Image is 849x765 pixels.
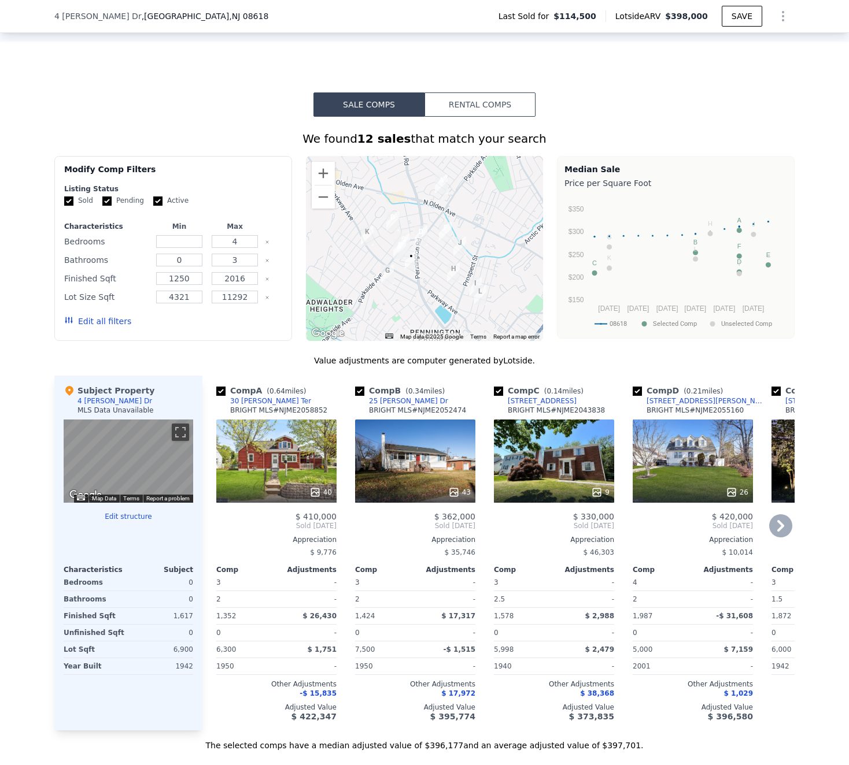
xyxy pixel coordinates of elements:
a: Report a problem [146,495,190,502]
button: Clear [265,258,270,263]
text: $150 [569,296,584,304]
div: Comp D [633,385,728,396]
button: Rental Comps [424,92,536,117]
div: - [418,591,475,607]
text: D [737,258,741,265]
div: 2 [355,591,413,607]
span: Sold [DATE] [216,521,337,530]
div: 43 [448,487,471,498]
div: Subject [128,565,193,574]
div: Characteristics [64,565,128,574]
span: $ 2,988 [585,612,614,620]
text: [DATE] [598,304,620,313]
div: 1,617 [131,608,193,624]
div: Bathrooms [64,591,126,607]
div: BRIGHT MLS # NJME2052474 [369,406,466,415]
a: 25 [PERSON_NAME] Dr [355,396,448,406]
text: $200 [569,273,584,281]
div: The selected comps have a median adjusted value of $396,177 and an average adjusted value of $397... [54,730,795,751]
div: Comp A [216,385,311,396]
div: Street View [64,419,193,503]
div: 6,900 [131,641,193,658]
div: MLS Data Unavailable [77,406,154,415]
div: Other Adjustments [216,679,337,689]
svg: A chart. [564,191,787,336]
span: 5,998 [494,645,514,653]
a: [STREET_ADDRESS][PERSON_NAME] [633,396,767,406]
span: -$ 1,515 [444,645,475,653]
span: $398,000 [665,12,708,21]
div: 25 Kinney Dr [386,211,399,231]
div: Adjustments [693,565,753,574]
span: , NJ 08618 [229,12,268,21]
span: 7,500 [355,645,375,653]
div: 2.5 [494,591,552,607]
span: 6,300 [216,645,236,653]
div: Price per Square Foot [564,175,787,191]
input: Pending [102,196,112,206]
span: Map data ©2025 Google [400,333,463,340]
text: 08618 [610,320,627,328]
div: - [695,591,753,607]
div: Characteristics [64,222,149,231]
div: Adjustments [276,565,337,574]
span: 4 [633,578,637,586]
text: $300 [569,228,584,236]
span: 0.14 [547,387,562,395]
text: C [592,259,597,266]
span: 3 [355,578,360,586]
div: Subject Property [64,385,154,396]
div: 0 [131,591,193,607]
button: Clear [265,240,270,244]
text: F [737,243,741,250]
span: 0.34 [408,387,424,395]
div: Year Built [64,658,126,674]
label: Pending [102,196,144,206]
div: - [556,658,614,674]
a: Terms [470,333,486,340]
span: 0 [355,629,360,637]
div: 1940 [494,658,552,674]
button: Zoom out [312,185,335,209]
button: Zoom in [312,162,335,185]
span: $ 420,000 [712,512,753,521]
text: [DATE] [743,304,765,313]
div: Modify Comp Filters [64,164,282,184]
span: Sold [DATE] [355,521,475,530]
div: Map [64,419,193,503]
div: Comp [494,565,554,574]
span: $ 17,972 [441,689,475,697]
text: G [607,233,612,240]
span: 1,424 [355,612,375,620]
a: 30 [PERSON_NAME] Ter [216,396,311,406]
span: $ 1,029 [724,689,753,697]
div: - [695,658,753,674]
div: Finished Sqft [64,608,126,624]
div: Finished Sqft [64,270,149,287]
span: 1,578 [494,612,514,620]
div: Appreciation [216,535,337,544]
span: 0 [216,629,221,637]
text: $350 [569,205,584,213]
div: - [279,574,337,591]
button: Keyboard shortcuts [385,333,393,339]
div: 44 Dover Ave Apt 1 [469,277,482,297]
div: Appreciation [633,535,753,544]
div: Bedrooms [64,233,149,250]
div: 556 Parkway Ave [361,226,374,246]
span: ( miles) [679,387,728,395]
div: Listing Status [64,184,282,194]
div: 115 Glendale Dr [393,239,406,259]
div: 1942 [131,658,193,674]
div: 4 Mccarthy Dr [405,250,418,270]
span: 3 [772,578,776,586]
span: 5,000 [633,645,652,653]
div: - [695,574,753,591]
div: Value adjustments are computer generated by Lotside . [54,355,795,366]
span: 0.64 [270,387,285,395]
span: $ 422,347 [291,712,337,721]
span: $ 46,303 [584,548,614,556]
text: B [693,239,697,246]
span: -$ 31,608 [716,612,753,620]
div: 9 [591,487,610,498]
